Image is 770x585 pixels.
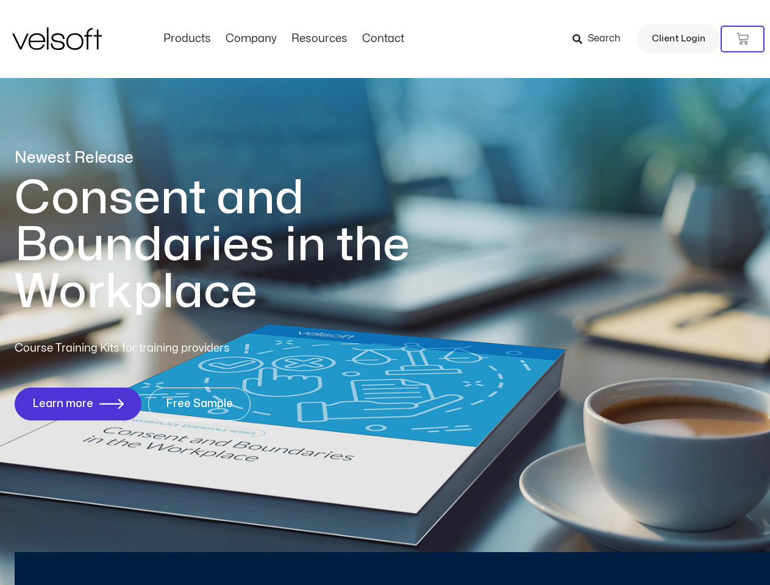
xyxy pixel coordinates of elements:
[15,388,141,420] a: Learn more
[355,32,412,46] a: ContactMenu Toggle
[636,24,721,54] a: Client Login
[15,340,318,357] p: Course Training Kits for training providers
[218,32,284,46] a: CompanyMenu Toggle
[156,32,412,46] nav: Menu
[12,27,102,50] img: Velsoft Training Materials
[15,175,460,316] h1: Consent and Boundaries in the Workplace
[652,31,705,47] span: Client Login
[156,32,218,46] a: ProductsMenu Toggle
[166,398,233,410] span: Free Sample
[284,32,355,46] a: ResourcesMenu Toggle
[15,147,460,169] p: Newest Release
[572,29,629,49] a: Search
[148,388,251,420] a: Free Sample
[588,31,621,47] span: Search
[32,398,93,410] span: Learn more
